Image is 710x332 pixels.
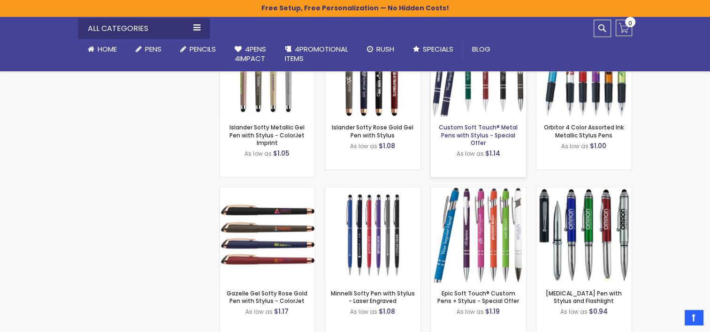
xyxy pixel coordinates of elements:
span: $1.17 [274,307,289,316]
span: Specials [423,44,453,54]
span: $1.19 [485,307,500,316]
a: Minnelli Softy Pen with Stylus - Laser Engraved [325,187,420,195]
span: Rush [376,44,394,54]
span: $1.05 [273,149,290,158]
span: 4Pens 4impact [235,44,266,63]
a: Islander Softy Metallic Gel Pen with Stylus - ColorJet Imprint [229,123,305,146]
span: 0 [628,19,632,28]
span: $1.08 [379,141,395,151]
span: 4PROMOTIONAL ITEMS [285,44,348,63]
a: Pencils [171,39,225,60]
a: Gazelle Gel Softy Rose Gold Pen with Stylus - ColorJet [227,289,307,305]
span: As low as [457,150,484,158]
img: Gazelle Gel Softy Rose Gold Pen with Stylus - ColorJet [220,188,315,283]
a: Specials [404,39,463,60]
img: Kyra Pen with Stylus and Flashlight [536,188,632,283]
a: 0 [616,20,632,36]
span: $0.94 [589,307,608,316]
span: As low as [244,150,272,158]
a: 4PROMOTIONALITEMS [275,39,358,69]
span: As low as [350,142,377,150]
span: $1.00 [590,141,606,151]
img: Epic Soft Touch® Custom Pens + Stylus - Special Offer [431,188,526,283]
span: As low as [457,308,484,316]
a: Orbitor 4 Color Assorted Ink Metallic Stylus Pens [544,123,624,139]
a: Islander Softy Rose Gold Gel Pen with Stylus [332,123,413,139]
div: All Categories [78,18,210,39]
a: 4Pens4impact [225,39,275,69]
a: Custom Soft Touch® Metal Pens with Stylus - Special Offer [439,123,518,146]
a: [MEDICAL_DATA] Pen with Stylus and Flashlight [546,289,622,305]
span: Home [98,44,117,54]
span: Blog [472,44,490,54]
span: $1.14 [485,149,500,158]
img: Minnelli Softy Pen with Stylus - Laser Engraved [325,188,420,283]
a: Pens [126,39,171,60]
span: As low as [561,142,588,150]
span: As low as [350,308,377,316]
a: Rush [358,39,404,60]
a: Gazelle Gel Softy Rose Gold Pen with Stylus - ColorJet [220,187,315,195]
a: Home [78,39,126,60]
span: As low as [245,308,273,316]
iframe: Google Customer Reviews [633,307,710,332]
a: Epic Soft Touch® Custom Pens + Stylus - Special Offer [437,289,519,305]
span: Pens [145,44,161,54]
a: Kyra Pen with Stylus and Flashlight [536,187,632,195]
a: Epic Soft Touch® Custom Pens + Stylus - Special Offer [431,187,526,195]
span: $1.08 [379,307,395,316]
span: As low as [560,308,588,316]
span: Pencils [190,44,216,54]
a: Blog [463,39,500,60]
a: Minnelli Softy Pen with Stylus - Laser Engraved [331,289,415,305]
